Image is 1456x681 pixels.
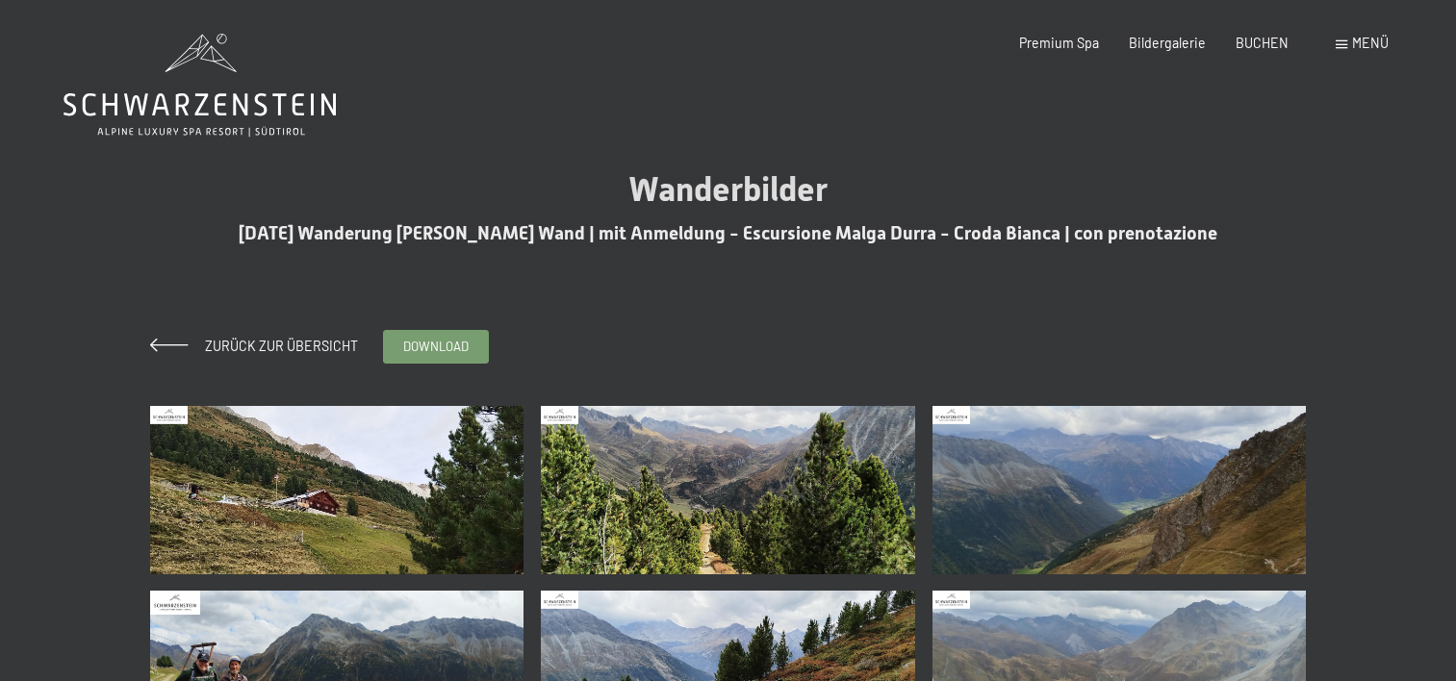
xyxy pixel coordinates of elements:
[932,406,1307,574] img: 22-09-2025
[384,331,488,363] a: download
[150,338,358,354] a: Zurück zur Übersicht
[239,222,1217,244] span: [DATE] Wanderung [PERSON_NAME] Wand | mit Anmeldung - Escursione Malga Durra - Croda Bianca | con...
[537,397,919,582] a: 22-09-2025
[403,338,469,355] span: download
[150,406,524,574] img: 22-09-2025
[192,338,358,354] span: Zurück zur Übersicht
[1019,35,1099,51] a: Premium Spa
[928,397,1310,582] a: 22-09-2025
[146,397,528,582] a: 22-09-2025
[1352,35,1389,51] span: Menü
[628,169,828,209] span: Wanderbilder
[1129,35,1206,51] a: Bildergalerie
[1236,35,1289,51] a: BUCHEN
[541,406,915,574] img: 22-09-2025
